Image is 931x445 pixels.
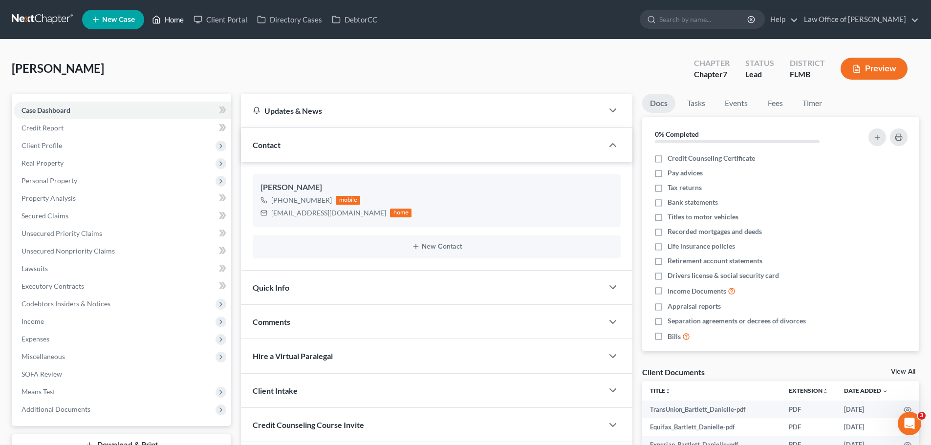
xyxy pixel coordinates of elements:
[668,212,738,222] span: Titles to motor vehicles
[14,119,231,137] a: Credit Report
[14,260,231,277] a: Lawsuits
[14,365,231,383] a: SOFA Review
[668,256,762,266] span: Retirement account statements
[642,401,781,418] td: TransUnion_Bartlett_Danielle-pdf
[22,282,84,290] span: Executory Contracts
[668,286,726,296] span: Income Documents
[836,401,896,418] td: [DATE]
[841,58,908,80] button: Preview
[642,367,705,377] div: Client Documents
[918,412,926,420] span: 3
[253,386,298,395] span: Client Intake
[759,94,791,113] a: Fees
[390,209,411,217] div: home
[22,317,44,325] span: Income
[22,352,65,360] span: Miscellaneous
[22,159,64,167] span: Real Property
[22,124,64,132] span: Credit Report
[668,271,779,280] span: Drivers license & social security card
[823,388,828,394] i: unfold_more
[22,194,76,202] span: Property Analysis
[260,243,613,251] button: New Contact
[252,11,327,28] a: Directory Cases
[668,316,806,326] span: Separation agreements or decrees of divorces
[781,418,836,436] td: PDF
[659,10,749,28] input: Search by name...
[665,388,671,394] i: unfold_more
[668,168,703,178] span: Pay advices
[22,335,49,343] span: Expenses
[253,106,591,116] div: Updates & News
[668,301,721,311] span: Appraisal reports
[189,11,252,28] a: Client Portal
[668,153,755,163] span: Credit Counseling Certificate
[765,11,798,28] a: Help
[668,241,735,251] span: Life insurance policies
[668,227,762,236] span: Recorded mortgages and deeds
[655,130,699,138] strong: 0% Completed
[12,61,104,75] span: [PERSON_NAME]
[668,197,718,207] span: Bank statements
[22,212,68,220] span: Secured Claims
[271,208,386,218] div: [EMAIL_ADDRESS][DOMAIN_NAME]
[22,141,62,149] span: Client Profile
[327,11,382,28] a: DebtorCC
[789,387,828,394] a: Extensionunfold_more
[844,387,888,394] a: Date Added expand_more
[891,368,915,375] a: View All
[336,196,360,205] div: mobile
[22,405,90,413] span: Additional Documents
[882,388,888,394] i: expand_more
[14,102,231,119] a: Case Dashboard
[745,69,774,80] div: Lead
[668,332,681,341] span: Bills
[253,140,281,149] span: Contact
[723,69,727,79] span: 7
[22,229,102,237] span: Unsecured Priority Claims
[253,420,364,429] span: Credit Counseling Course Invite
[694,58,730,69] div: Chapter
[799,11,919,28] a: Law Office of [PERSON_NAME]
[668,183,702,192] span: Tax returns
[717,94,756,113] a: Events
[271,195,332,205] div: [PHONE_NUMBER]
[22,370,62,378] span: SOFA Review
[14,277,231,295] a: Executory Contracts
[260,182,613,193] div: [PERSON_NAME]
[790,58,825,69] div: District
[22,387,55,396] span: Means Test
[781,401,836,418] td: PDF
[22,264,48,273] span: Lawsuits
[14,242,231,260] a: Unsecured Nonpriority Claims
[650,387,671,394] a: Titleunfold_more
[790,69,825,80] div: FLMB
[147,11,189,28] a: Home
[836,418,896,436] td: [DATE]
[102,16,135,23] span: New Case
[898,412,921,435] iframe: Intercom live chat
[14,207,231,225] a: Secured Claims
[14,190,231,207] a: Property Analysis
[642,418,781,436] td: Equifax_Bartlett_Danielle-pdf
[679,94,713,113] a: Tasks
[694,69,730,80] div: Chapter
[22,106,70,114] span: Case Dashboard
[795,94,830,113] a: Timer
[253,283,289,292] span: Quick Info
[253,351,333,360] span: Hire a Virtual Paralegal
[14,225,231,242] a: Unsecured Priority Claims
[22,176,77,185] span: Personal Property
[253,317,290,326] span: Comments
[642,94,675,113] a: Docs
[745,58,774,69] div: Status
[22,299,110,308] span: Codebtors Insiders & Notices
[22,247,115,255] span: Unsecured Nonpriority Claims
